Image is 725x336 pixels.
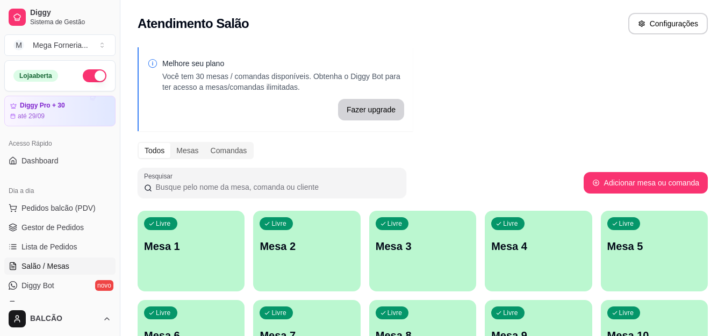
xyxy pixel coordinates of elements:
[139,143,170,158] div: Todos
[4,258,116,275] a: Salão / Mesas
[18,112,45,120] article: até 29/09
[338,99,404,120] button: Fazer upgrade
[4,277,116,294] a: Diggy Botnovo
[21,280,54,291] span: Diggy Bot
[170,143,204,158] div: Mesas
[628,13,708,34] button: Configurações
[584,172,708,194] button: Adicionar mesa ou comanda
[503,309,518,317] p: Livre
[21,241,77,252] span: Lista de Pedidos
[369,211,476,291] button: LivreMesa 3
[162,71,404,92] p: Você tem 30 mesas / comandas disponíveis. Obtenha o Diggy Bot para ter acesso a mesas/comandas il...
[33,40,88,51] div: Mega Forneria ...
[619,309,634,317] p: Livre
[260,239,354,254] p: Mesa 2
[619,219,634,228] p: Livre
[21,261,69,271] span: Salão / Mesas
[607,239,701,254] p: Mesa 5
[83,69,106,82] button: Alterar Status
[21,155,59,166] span: Dashboard
[13,70,58,82] div: Loja aberta
[601,211,708,291] button: LivreMesa 5
[4,152,116,169] a: Dashboard
[271,309,286,317] p: Livre
[30,18,111,26] span: Sistema de Gestão
[21,203,96,213] span: Pedidos balcão (PDV)
[485,211,592,291] button: LivreMesa 4
[4,135,116,152] div: Acesso Rápido
[503,219,518,228] p: Livre
[387,219,403,228] p: Livre
[144,171,176,181] label: Pesquisar
[21,299,37,310] span: KDS
[491,239,585,254] p: Mesa 4
[162,58,404,69] p: Melhore seu plano
[376,239,470,254] p: Mesa 3
[13,40,24,51] span: M
[156,219,171,228] p: Livre
[4,96,116,126] a: Diggy Pro + 30até 29/09
[387,309,403,317] p: Livre
[152,182,400,192] input: Pesquisar
[30,314,98,324] span: BALCÃO
[138,15,249,32] h2: Atendimento Salão
[156,309,171,317] p: Livre
[4,199,116,217] button: Pedidos balcão (PDV)
[4,34,116,56] button: Select a team
[138,211,245,291] button: LivreMesa 1
[253,211,360,291] button: LivreMesa 2
[271,219,286,228] p: Livre
[4,306,116,332] button: BALCÃO
[4,182,116,199] div: Dia a dia
[4,219,116,236] a: Gestor de Pedidos
[144,239,238,254] p: Mesa 1
[4,4,116,30] a: DiggySistema de Gestão
[21,222,84,233] span: Gestor de Pedidos
[4,238,116,255] a: Lista de Pedidos
[30,8,111,18] span: Diggy
[20,102,65,110] article: Diggy Pro + 30
[205,143,253,158] div: Comandas
[4,296,116,313] a: KDS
